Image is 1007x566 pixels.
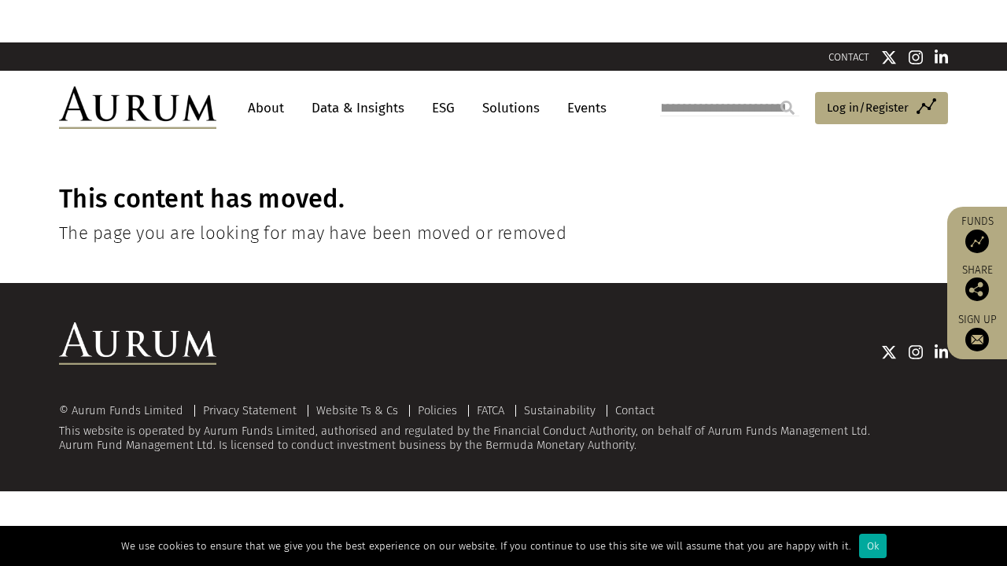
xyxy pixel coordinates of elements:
[909,50,923,65] img: Instagram icon
[827,98,909,117] span: Log in/Register
[935,50,949,65] img: Linkedin icon
[240,94,292,123] a: About
[965,328,989,351] img: Sign up to our newsletter
[965,277,989,301] img: Share this post
[316,403,398,417] a: Website Ts & Cs
[524,403,596,417] a: Sustainability
[815,92,948,125] a: Log in/Register
[935,344,949,360] img: Linkedin icon
[955,265,999,301] div: Share
[59,322,216,365] img: Aurum Logo
[424,94,463,123] a: ESG
[59,405,191,417] div: © Aurum Funds Limited
[881,344,897,360] img: Twitter icon
[881,50,897,65] img: Twitter icon
[828,51,869,63] a: CONTACT
[615,403,655,417] a: Contact
[955,215,999,253] a: Funds
[772,92,803,123] input: Submit
[965,230,989,253] img: Access Funds
[955,313,999,351] a: Sign up
[474,94,548,123] a: Solutions
[909,344,923,360] img: Instagram icon
[418,403,457,417] a: Policies
[559,94,607,123] a: Events
[477,403,504,417] a: FATCA
[203,403,297,417] a: Privacy Statement
[59,222,948,244] h4: The page you are looking for may have been moved or removed
[59,404,948,452] div: This website is operated by Aurum Funds Limited, authorised and regulated by the Financial Conduc...
[59,184,948,215] h1: This content has moved.
[59,86,216,129] img: Aurum
[304,94,412,123] a: Data & Insights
